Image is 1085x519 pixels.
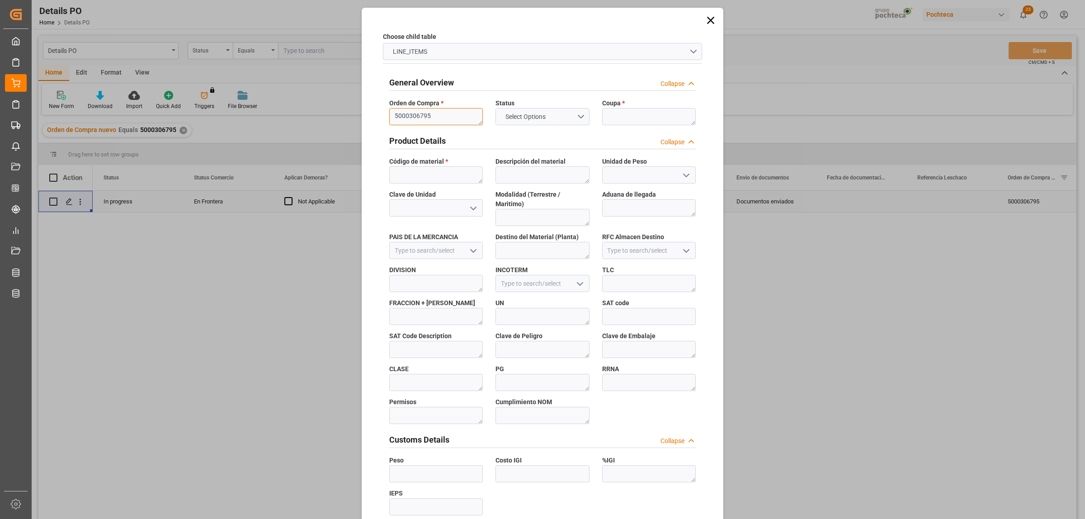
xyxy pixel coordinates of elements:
div: Collapse [660,436,684,446]
button: open menu [466,244,480,258]
textarea: 5000306795 [389,108,483,125]
div: Collapse [660,137,684,147]
span: SAT code [602,298,629,308]
span: DIVISION [389,265,416,275]
span: Modalidad (Terrestre / Maritimo) [495,190,589,209]
span: INCOTERM [495,265,528,275]
span: IEPS [389,489,403,498]
span: Clave de Embalaje [602,331,656,341]
h2: General Overview [389,76,454,89]
input: Type to search/select [389,242,483,259]
label: Choose child table [383,32,436,42]
span: Select Options [501,112,550,122]
span: CLASE [389,364,409,374]
span: Coupa [602,99,625,108]
span: PG [495,364,504,374]
h2: Product Details [389,135,446,147]
input: Type to search/select [602,242,696,259]
span: %IGI [602,456,615,465]
button: open menu [679,168,692,182]
span: Destino del Material (Planta) [495,232,579,242]
div: Collapse [660,79,684,89]
button: open menu [466,201,480,215]
span: Clave de Unidad [389,190,436,199]
span: Permisos [389,397,416,407]
span: Unidad de Peso [602,157,647,166]
span: Aduana de llegada [602,190,656,199]
span: SAT Code Description [389,331,452,341]
button: open menu [679,244,692,258]
button: open menu [383,43,702,60]
span: Orden de Compra [389,99,443,108]
button: open menu [572,277,586,291]
span: Costo IGI [495,456,522,465]
button: open menu [495,108,589,125]
span: Clave de Peligro [495,331,542,341]
span: UN [495,298,504,308]
span: Status [495,99,514,108]
span: Descripción del material [495,157,566,166]
span: Cumplimiento NOM [495,397,552,407]
span: RFC Almacen Destino [602,232,664,242]
span: LINE_ITEMS [388,47,432,57]
span: RRNA [602,364,619,374]
span: PAIS DE LA MERCANCIA [389,232,458,242]
span: FRACCION + [PERSON_NAME] [389,298,475,308]
span: Código de material [389,157,448,166]
input: Type to search/select [495,275,589,292]
span: Peso [389,456,404,465]
span: TLC [602,265,614,275]
h2: Customs Details [389,434,449,446]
